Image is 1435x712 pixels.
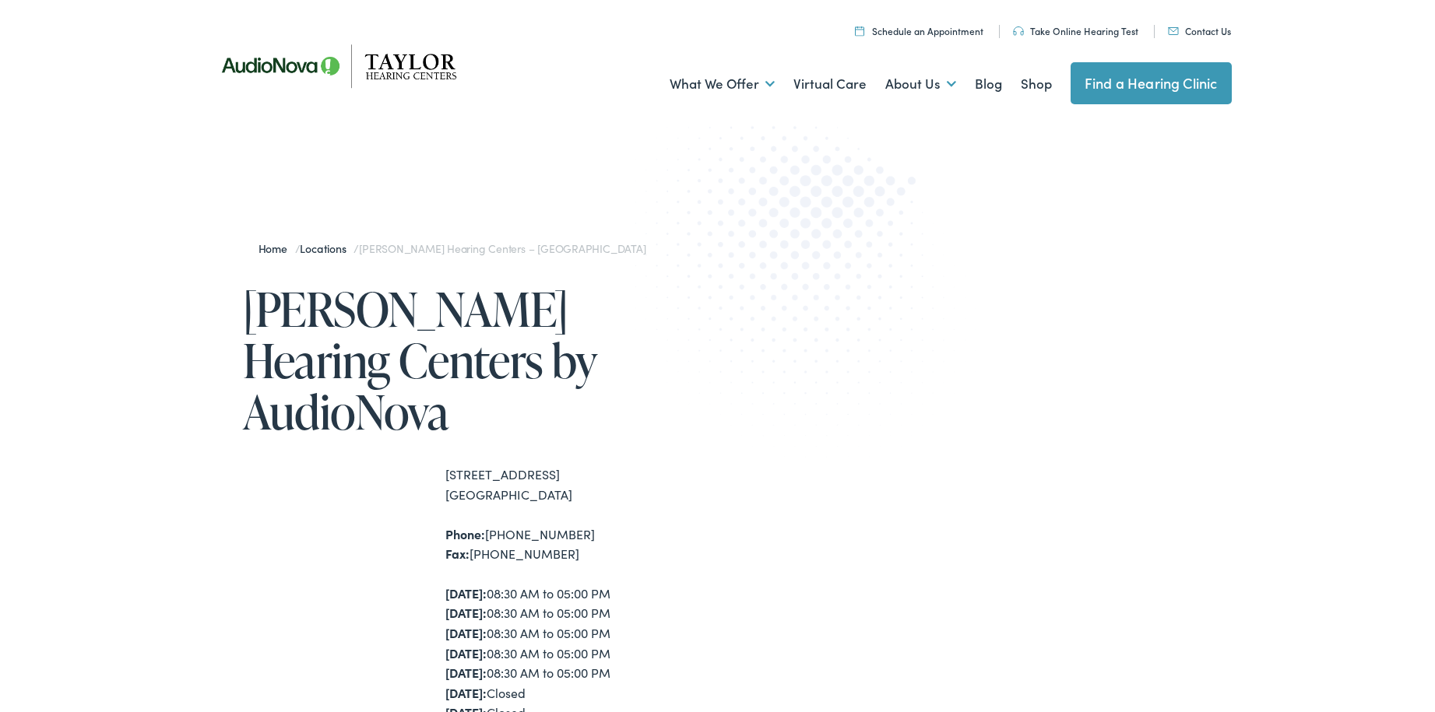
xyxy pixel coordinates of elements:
strong: [DATE]: [445,604,487,621]
strong: Fax: [445,545,470,562]
strong: [DATE]: [445,624,487,641]
span: [PERSON_NAME] Hearing Centers – [GEOGRAPHIC_DATA] [359,240,645,256]
strong: [DATE]: [445,684,487,701]
a: What We Offer [670,55,775,113]
span: / / [259,240,646,256]
a: Schedule an Appointment [855,24,983,37]
a: Home [259,240,295,256]
img: utility icon [855,26,864,36]
strong: [DATE]: [445,664,487,681]
a: Blog [975,55,1002,113]
a: Find a Hearing Clinic [1071,62,1232,104]
h1: [PERSON_NAME] Hearing Centers by AudioNova [243,283,718,437]
img: utility icon [1013,26,1024,36]
a: About Us [885,55,956,113]
img: utility icon [1168,27,1179,35]
div: [PHONE_NUMBER] [PHONE_NUMBER] [445,524,718,564]
a: Contact Us [1168,24,1231,37]
a: Virtual Care [793,55,867,113]
a: Shop [1021,55,1052,113]
div: [STREET_ADDRESS] [GEOGRAPHIC_DATA] [445,465,718,504]
strong: Phone: [445,525,485,542]
strong: [DATE]: [445,584,487,602]
strong: [DATE]: [445,644,487,661]
a: Locations [300,240,353,256]
a: Take Online Hearing Test [1013,24,1138,37]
